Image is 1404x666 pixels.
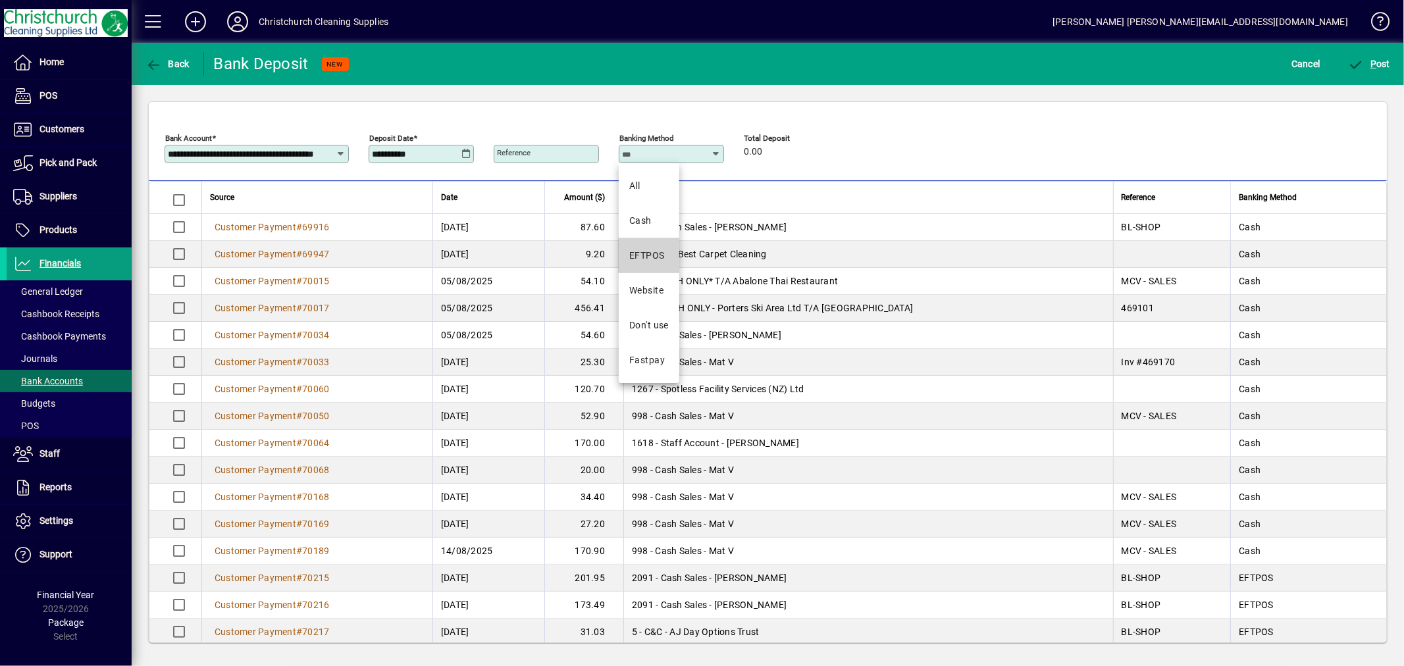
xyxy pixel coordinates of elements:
[1122,492,1177,502] span: MCV - SALES
[1053,11,1348,32] div: [PERSON_NAME] [PERSON_NAME][EMAIL_ADDRESS][DOMAIN_NAME]
[432,295,544,322] td: 05/08/2025
[619,308,679,343] mat-option: Don't use
[296,438,302,448] span: #
[432,565,544,592] td: [DATE]
[619,238,679,273] mat-option: EFTPOS
[432,619,544,646] td: [DATE]
[210,382,334,396] a: Customer Payment#70060
[215,546,296,556] span: Customer Payment
[1361,3,1388,45] a: Knowledge Base
[296,303,302,313] span: #
[1239,573,1274,583] span: EFTPOS
[632,438,799,448] span: 1618 - Staff Account - [PERSON_NAME]
[214,53,309,74] div: Bank Deposit
[13,353,57,364] span: Journals
[629,214,652,228] div: Cash
[632,627,760,637] span: 5 - C&C - AJ Day Options Trust
[302,438,329,448] span: 70064
[1239,222,1261,232] span: Cash
[215,627,296,637] span: Customer Payment
[1370,59,1376,69] span: P
[1239,438,1261,448] span: Cash
[13,309,99,319] span: Cashbook Receipts
[7,80,132,113] a: POS
[296,627,302,637] span: #
[7,325,132,347] a: Cashbook Payments
[39,191,77,201] span: Suppliers
[7,538,132,571] a: Support
[632,465,734,475] span: 998 - Cash Sales - Mat V
[1288,52,1324,76] button: Cancel
[632,546,734,556] span: 998 - Cash Sales - Mat V
[632,276,838,286] span: 531 - *CASH ONLY* T/A Abalone Thai Restaurant
[39,157,97,168] span: Pick and Pack
[39,124,84,134] span: Customers
[1239,546,1261,556] span: Cash
[38,590,95,600] span: Financial Year
[632,357,734,367] span: 998 - Cash Sales - Mat V
[632,411,734,421] span: 998 - Cash Sales - Mat V
[210,328,334,342] a: Customer Payment#70034
[544,484,623,511] td: 34.40
[132,52,204,76] app-page-header-button: Back
[497,148,531,157] mat-label: Reference
[13,421,39,431] span: POS
[1239,357,1261,367] span: Cash
[544,511,623,538] td: 27.20
[210,190,234,205] span: Source
[39,549,72,559] span: Support
[629,319,669,332] div: Don't use
[544,268,623,295] td: 54.10
[39,482,72,492] span: Reports
[48,617,84,628] span: Package
[1348,59,1391,69] span: ost
[1239,303,1261,313] span: Cash
[1122,546,1177,556] span: MCV - SALES
[1239,627,1274,637] span: EFTPOS
[13,398,55,409] span: Budgets
[432,349,544,376] td: [DATE]
[432,268,544,295] td: 05/08/2025
[302,330,329,340] span: 70034
[1239,190,1370,205] div: Banking Method
[619,343,679,378] mat-option: Fastpay
[210,463,334,477] a: Customer Payment#70068
[744,134,823,143] span: Total Deposit
[1122,276,1177,286] span: MCV - SALES
[7,214,132,247] a: Products
[432,403,544,430] td: [DATE]
[632,190,1105,205] div: Description
[210,220,334,234] a: Customer Payment#69916
[432,538,544,565] td: 14/08/2025
[210,490,334,504] a: Customer Payment#70168
[632,222,787,232] span: 2091 - Cash Sales - [PERSON_NAME]
[629,353,665,367] div: Fastpay
[1239,330,1261,340] span: Cash
[544,592,623,619] td: 173.49
[145,59,190,69] span: Back
[7,471,132,504] a: Reports
[1345,52,1394,76] button: Post
[432,214,544,241] td: [DATE]
[7,392,132,415] a: Budgets
[142,52,193,76] button: Back
[1239,519,1261,529] span: Cash
[7,147,132,180] a: Pick and Pack
[432,430,544,457] td: [DATE]
[215,573,296,583] span: Customer Payment
[544,565,623,592] td: 201.95
[629,179,640,193] span: All
[39,224,77,235] span: Products
[210,436,334,450] a: Customer Payment#70064
[210,274,334,288] a: Customer Payment#70015
[210,301,334,315] a: Customer Payment#70017
[7,280,132,303] a: General Ledger
[302,465,329,475] span: 70068
[7,113,132,146] a: Customers
[215,384,296,394] span: Customer Payment
[215,465,296,475] span: Customer Payment
[1239,600,1274,610] span: EFTPOS
[432,457,544,484] td: [DATE]
[632,330,781,340] span: 677 - Cash Sales - [PERSON_NAME]
[1122,519,1177,529] span: MCV - SALES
